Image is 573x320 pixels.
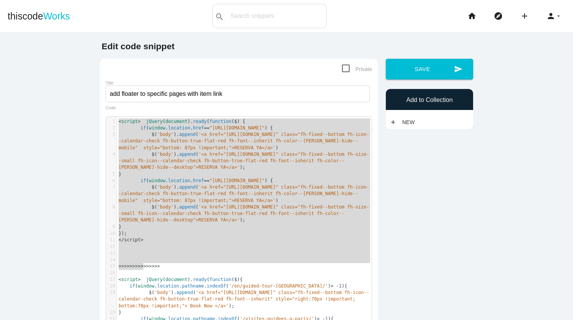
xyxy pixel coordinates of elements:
span: } [119,224,121,229]
span: '<a href="[URL][DOMAIN_NAME]" class="fh-fixed--bottom fh-icon--calendar-check fh-button-true-flat... [119,184,369,203]
span: append [179,204,196,210]
div: 17 [106,276,116,283]
span: - [336,283,339,289]
span: }); [119,231,127,236]
a: addNew [390,115,419,129]
div: 16 [106,270,116,276]
span: href [193,125,204,131]
button: search [213,4,226,28]
span: "[URL][DOMAIN_NAME]" [209,178,265,183]
span: >>>>>>>>>>>>>>> [119,263,160,269]
b: Edit code snippet [102,41,175,51]
div: 1 [106,118,116,125]
span: '<a href="[URL][DOMAIN_NAME]" class="fh-fixed--bottom fh-size--small fh-icon--calendar-check fh-b... [119,152,369,170]
span: < [119,237,121,242]
span: if [141,178,146,183]
i: person [546,4,555,28]
i: explore [494,4,503,28]
span: "[URL][DOMAIN_NAME]" [209,125,265,131]
span: ( . . ) { [119,178,273,183]
div: 11 [106,237,116,243]
div: 13 [106,250,116,257]
span: $ [234,277,237,282]
span: ( ). ( ( ) { [119,119,246,124]
span: } [119,171,121,177]
span: $ [152,152,154,157]
span: $ [152,132,154,137]
span: jQuery [146,277,162,282]
div: 7 [106,184,116,191]
div: 8 [106,204,116,210]
span: indexOf [207,283,226,289]
span: 'body' [157,152,173,157]
span: ready [193,119,207,124]
span: window [138,283,154,289]
span: location [168,125,190,131]
span: function [209,277,231,282]
span: $ [149,290,151,295]
span: append [179,132,196,137]
i: add [520,4,529,28]
span: ( ). ( ); [119,204,369,223]
span: ( . . . ( ) ){ [119,283,347,289]
span: function [209,119,231,124]
span: '/en/guided-tour-[GEOGRAPHIC_DATA]/' [229,283,328,289]
span: $ [152,204,154,210]
span: ready [193,277,207,282]
div: 4 [106,151,116,158]
span: > [138,277,141,282]
div: 9 [106,224,116,230]
span: $ [234,119,237,124]
span: ( ). ( ( ){ [119,277,242,282]
span: 'body' [157,184,173,190]
span: /script> [121,237,143,242]
span: > [331,283,333,289]
span: > [138,119,141,124]
i: arrow_drop_down [555,4,562,28]
i: add [390,115,396,129]
i: search [215,5,224,29]
span: window [149,178,165,183]
i: send [454,59,462,79]
span: pathname [182,283,204,289]
div: 18 [106,283,116,289]
h6: Add to Collection [390,97,469,103]
div: 2 [106,125,116,131]
span: } [119,310,121,315]
span: jQuery [146,119,162,124]
span: < [119,277,121,282]
span: Works [43,11,70,21]
span: ( ). ( ); [119,152,369,170]
span: if [130,283,135,289]
div: 15 [106,263,116,270]
span: ( ). ( ); [119,290,369,309]
span: document [165,119,188,124]
span: ( ). ( ) [119,132,369,150]
div: 12 [106,243,116,250]
span: window [149,125,165,131]
span: == [204,125,209,131]
span: '<a href="[URL][DOMAIN_NAME]" class="fh-fixed--bottom fh-icon--calendar-check fh-button-true-flat... [119,132,369,150]
span: Private [342,65,372,74]
span: ( ). ( ) [119,184,369,203]
label: Title [106,81,114,85]
div: 3 [106,131,116,138]
i: home [467,4,477,28]
span: 1 [339,283,342,289]
span: href [193,178,204,183]
span: location [168,178,190,183]
div: 20 [106,309,116,316]
span: append [179,184,196,190]
div: 19 [106,289,116,296]
label: Code [106,105,116,110]
span: script [121,277,138,282]
span: 'body' [154,290,171,295]
span: == [204,178,209,183]
div: 6 [106,178,116,184]
span: 'body' [157,132,173,137]
div: 14 [106,257,116,263]
span: 'body' [157,204,173,210]
button: sendSave [386,59,473,79]
span: script [121,119,138,124]
input: Search snippets [226,8,326,24]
